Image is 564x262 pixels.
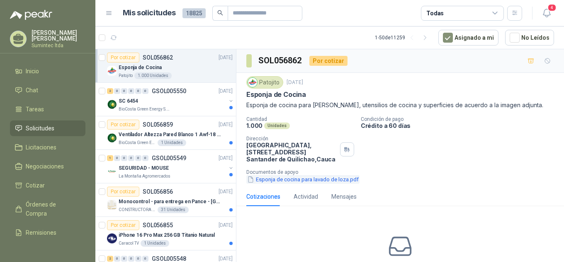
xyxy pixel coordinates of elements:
[95,116,236,150] a: Por cotizarSOL056859[DATE] Company LogoVentilador Altezza Pared Blanco 1 Awf-18 Pro BalineraBioCo...
[121,88,127,94] div: 0
[114,256,120,262] div: 0
[219,188,233,196] p: [DATE]
[246,136,337,142] p: Dirección
[246,192,280,201] div: Cotizaciones
[135,155,141,161] div: 0
[107,166,117,176] img: Company Logo
[246,175,360,184] button: Esponja de cocina para lavado de loza.pdf
[219,121,233,129] p: [DATE]
[152,88,186,94] p: GSOL005550
[182,8,206,18] span: 18825
[107,66,117,76] img: Company Logo
[142,155,148,161] div: 0
[119,131,222,139] p: Ventilador Altezza Pared Blanco 1 Awf-18 Pro Balinera
[107,155,113,161] div: 1
[26,67,39,76] span: Inicio
[219,154,233,162] p: [DATE]
[107,99,117,109] img: Company Logo
[331,192,357,201] div: Mensajes
[505,30,554,46] button: No Leídos
[158,139,186,146] div: 1 Unidades
[26,162,64,171] span: Negociaciones
[95,217,236,250] a: Por cotizarSOL056855[DATE] Company LogoiPhone 16 Pro Max 256 GB Titanio NaturalCaracol TV1 Unidades
[10,120,85,136] a: Solicitudes
[114,155,120,161] div: 0
[107,133,117,143] img: Company Logo
[107,233,117,243] img: Company Logo
[438,30,498,46] button: Asignado a mi
[95,183,236,217] a: Por cotizarSOL056856[DATE] Company LogoMonocontrol - para entrega en Pance - [GEOGRAPHIC_DATA]CON...
[248,78,257,87] img: Company Logo
[142,88,148,94] div: 0
[287,79,303,87] p: [DATE]
[107,153,234,180] a: 1 0 0 0 0 0 GSOL005549[DATE] Company LogoSEGURIDAD - MOUSELa Montaña Agromercados
[152,155,186,161] p: GSOL005549
[107,86,234,113] a: 2 0 0 0 0 0 GSOL005550[DATE] Company LogoSC 6454BioCosta Green Energy S.A.S
[107,53,139,62] div: Por cotizar
[128,155,134,161] div: 0
[107,200,117,210] img: Company Logo
[121,155,127,161] div: 0
[246,90,306,99] p: Esponja de Cocina
[10,82,85,98] a: Chat
[309,56,348,66] div: Por cotizar
[258,54,303,67] h3: SOL056862
[294,192,318,201] div: Actividad
[107,187,139,197] div: Por cotizar
[114,88,120,94] div: 0
[123,7,176,19] h1: Mis solicitudes
[119,97,138,105] p: SC 6454
[26,181,45,190] span: Cotizar
[10,159,85,174] a: Negociaciones
[119,64,162,72] p: Esponja de Cocina
[426,9,444,18] div: Todas
[219,54,233,62] p: [DATE]
[246,122,263,129] p: 1.000
[361,122,561,129] p: Crédito a 60 días
[95,49,236,83] a: Por cotizarSOL056862[DATE] Company LogoEsponja de CocinaPatojito1.000 Unidades
[26,86,38,95] span: Chat
[219,87,233,95] p: [DATE]
[246,142,337,163] p: [GEOGRAPHIC_DATA], [STREET_ADDRESS] Santander de Quilichao , Cauca
[143,122,173,127] p: SOL056859
[246,76,283,89] div: Patojito
[107,220,139,230] div: Por cotizar
[246,101,554,110] p: Esponja de cocina para [PERSON_NAME], utensilios de cocina y superficies de acuerdo a la imagen a...
[10,139,85,155] a: Licitaciones
[142,256,148,262] div: 0
[10,63,85,79] a: Inicio
[119,240,139,247] p: Caracol TV
[10,197,85,221] a: Órdenes de Compra
[26,143,56,152] span: Licitaciones
[119,164,169,172] p: SEGURIDAD - MOUSE
[217,10,223,16] span: search
[107,88,113,94] div: 2
[119,139,156,146] p: BioCosta Green Energy S.A.S
[134,72,172,79] div: 1.000 Unidades
[152,256,186,262] p: GSOL005548
[135,256,141,262] div: 0
[119,106,171,113] p: BioCosta Green Energy S.A.S
[264,123,290,129] div: Unidades
[10,178,85,193] a: Cotizar
[119,231,215,239] p: iPhone 16 Pro Max 256 GB Titanio Natural
[107,120,139,130] div: Por cotizar
[26,200,78,218] span: Órdenes de Compra
[143,222,173,228] p: SOL056855
[128,256,134,262] div: 0
[32,30,85,41] p: [PERSON_NAME] [PERSON_NAME]
[26,105,44,114] span: Tareas
[219,221,233,229] p: [DATE]
[119,72,133,79] p: Patojito
[143,189,173,195] p: SOL056856
[547,4,557,12] span: 4
[107,256,113,262] div: 2
[135,88,141,94] div: 0
[10,225,85,240] a: Remisiones
[128,88,134,94] div: 0
[361,116,561,122] p: Condición de pago
[141,240,169,247] div: 1 Unidades
[26,228,56,237] span: Remisiones
[143,55,173,60] p: SOL056862
[246,116,354,122] p: Cantidad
